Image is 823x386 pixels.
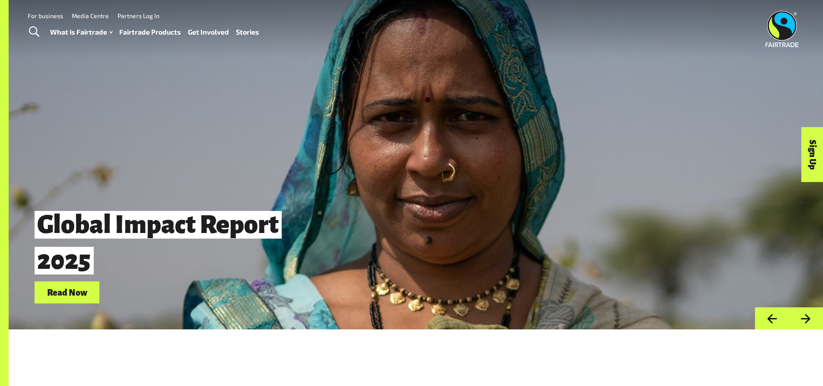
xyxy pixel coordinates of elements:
[755,307,789,329] button: Previous
[118,12,159,19] a: Partners Log In
[766,11,799,47] img: Fairtrade Australia New Zealand logo
[188,26,229,38] a: Get Involved
[28,12,63,19] a: For business
[35,281,99,303] a: Read Now
[50,26,112,38] a: What is Fairtrade
[236,26,259,38] a: Stories
[72,12,109,19] a: Media Centre
[23,21,44,43] a: Toggle Search
[119,26,181,38] a: Fairtrade Products
[789,307,823,329] button: Next
[35,211,282,274] span: Global Impact Report 2025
